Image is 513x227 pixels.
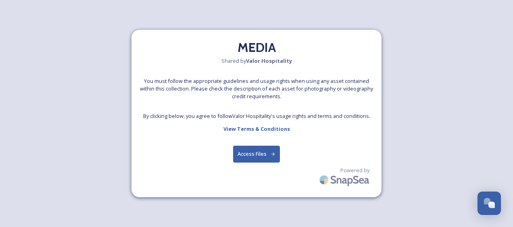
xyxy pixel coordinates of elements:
h2: MEDIA [238,38,276,57]
span: By clicking below, you agree to follow Valor Hospitality 's usage rights and terms and conditions. [143,112,370,120]
strong: Valor Hospitality [246,57,292,64]
strong: View Terms & Conditions [223,125,290,132]
img: SnapSea Logo [317,170,373,189]
button: Access Files [233,146,280,162]
span: Shared by [221,57,292,65]
span: You must follow the appropriate guidelines and usage rights when using any asset contained within... [140,77,373,101]
button: Open Chat [478,192,501,215]
span: Powered by [340,167,369,174]
a: View Terms & Conditions [223,124,290,134]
